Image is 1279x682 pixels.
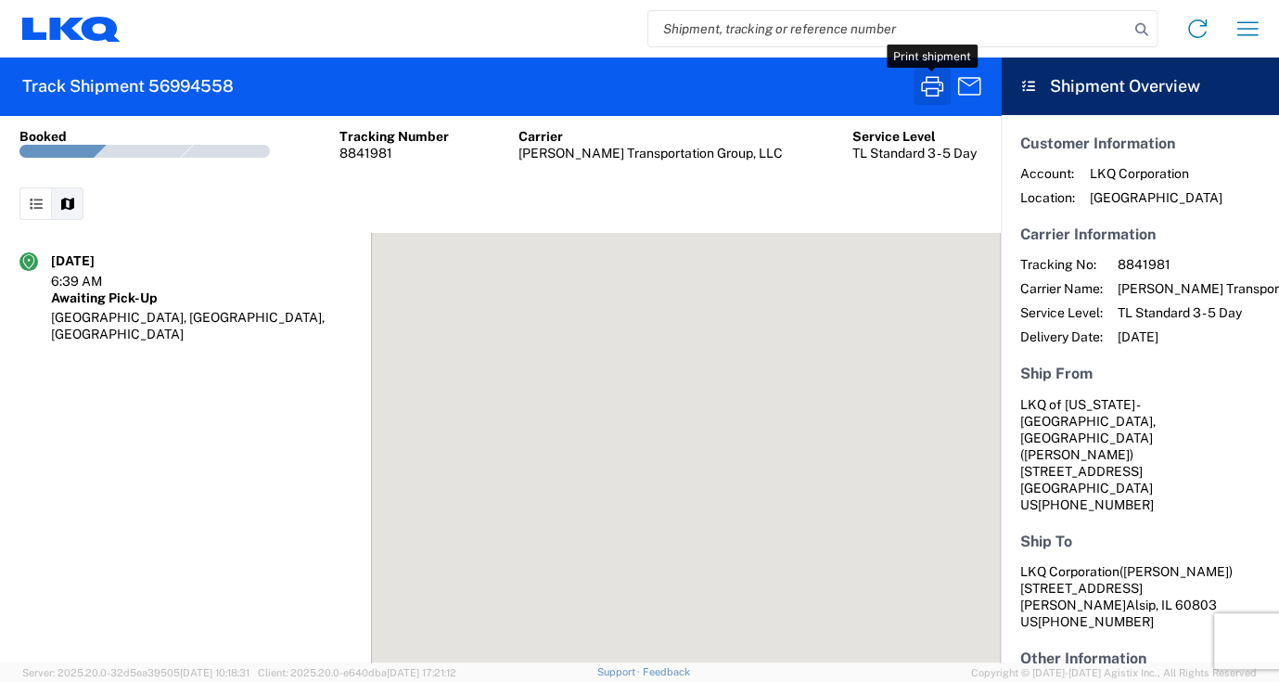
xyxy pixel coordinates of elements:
div: Booked [19,128,67,145]
address: [GEOGRAPHIC_DATA] US [1020,396,1260,513]
span: Account: [1020,165,1075,182]
span: Service Level: [1020,304,1103,321]
h5: Other Information [1020,650,1260,667]
h5: Customer Information [1020,135,1260,152]
span: ([PERSON_NAME]) [1020,447,1133,462]
div: [GEOGRAPHIC_DATA], [GEOGRAPHIC_DATA], [GEOGRAPHIC_DATA] [51,309,352,342]
div: Awaiting Pick-Up [51,290,352,306]
span: [DATE] 10:18:31 [180,667,249,678]
span: [DATE] 17:21:12 [387,667,456,678]
div: [DATE] [51,252,144,269]
div: Tracking Number [339,128,449,145]
div: TL Standard 3 - 5 Day [852,145,977,161]
h5: Ship From [1020,365,1260,382]
header: Shipment Overview [1001,58,1279,115]
span: Tracking No: [1020,256,1103,273]
a: Feedback [643,666,690,677]
span: [PHONE_NUMBER] [1038,614,1154,629]
span: Carrier Name: [1020,280,1103,297]
input: Shipment, tracking or reference number [648,11,1129,46]
span: Copyright © [DATE]-[DATE] Agistix Inc., All Rights Reserved [971,664,1257,681]
span: [STREET_ADDRESS] [1020,464,1143,479]
span: Client: 2025.20.0-e640dba [258,667,456,678]
span: [GEOGRAPHIC_DATA] [1090,189,1222,206]
span: LKQ Corporation [1090,165,1222,182]
span: ([PERSON_NAME]) [1119,564,1233,579]
span: LKQ of [US_STATE] - [GEOGRAPHIC_DATA], [GEOGRAPHIC_DATA] [1020,397,1156,445]
h2: Track Shipment 56994558 [22,75,234,97]
h5: Ship To [1020,533,1260,550]
a: Support [596,666,643,677]
span: Delivery Date: [1020,328,1103,345]
div: Carrier [518,128,783,145]
div: [PERSON_NAME] Transportation Group, LLC [518,145,783,161]
div: 6:39 AM [51,273,144,290]
span: Location: [1020,189,1075,206]
span: Server: 2025.20.0-32d5ea39505 [22,667,249,678]
div: 8841981 [339,145,449,161]
h5: Carrier Information [1020,225,1260,243]
div: Service Level [852,128,977,145]
address: Alsip, IL 60803 US [1020,563,1260,630]
span: [PHONE_NUMBER] [1038,497,1154,512]
span: LKQ Corporation [STREET_ADDRESS][PERSON_NAME] [1020,564,1233,612]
